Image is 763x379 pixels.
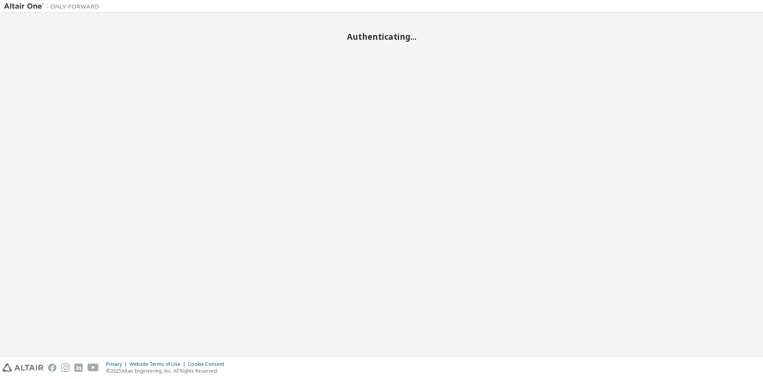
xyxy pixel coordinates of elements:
[2,363,43,372] img: altair_logo.svg
[188,361,229,367] div: Cookie Consent
[4,2,103,10] img: Altair One
[106,367,229,374] p: © 2025 Altair Engineering, Inc. All Rights Reserved.
[130,361,188,367] div: Website Terms of Use
[106,361,130,367] div: Privacy
[61,363,70,372] img: instagram.svg
[87,363,99,372] img: youtube.svg
[74,363,83,372] img: linkedin.svg
[4,31,759,42] h2: Authenticating...
[48,363,56,372] img: facebook.svg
